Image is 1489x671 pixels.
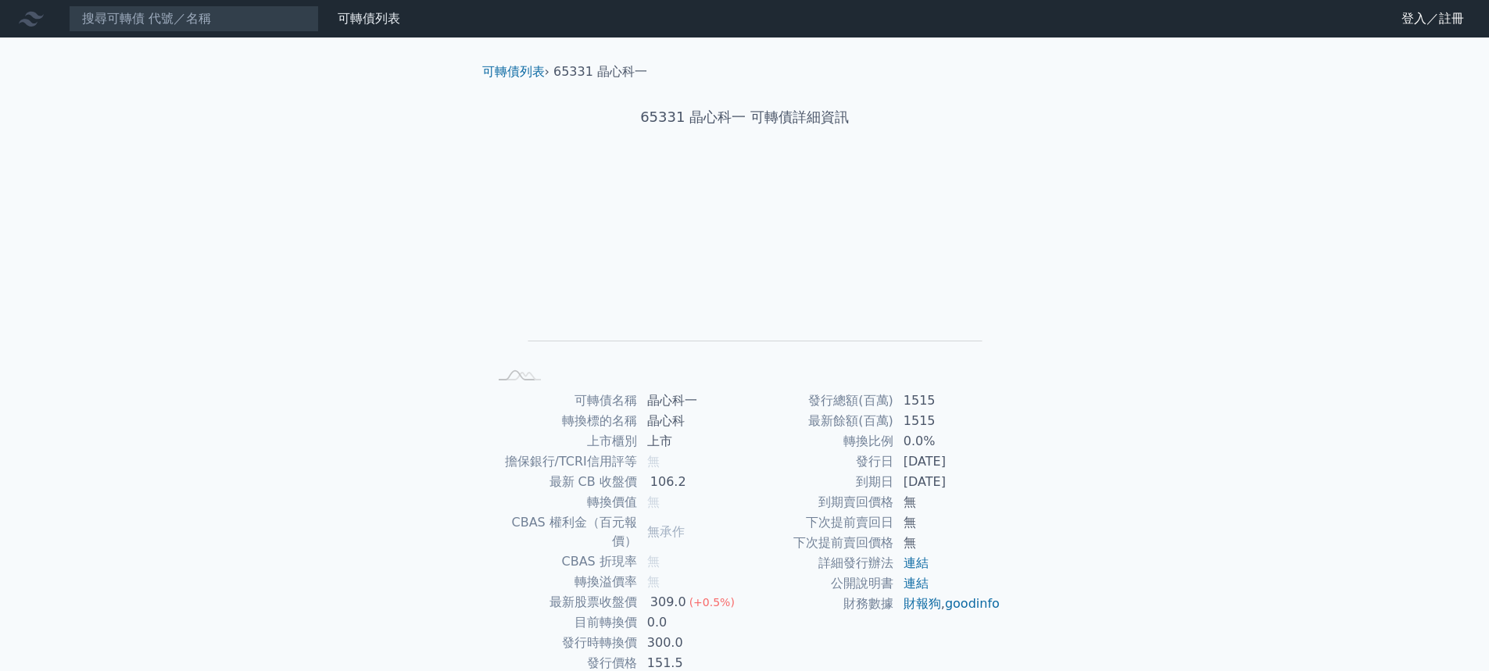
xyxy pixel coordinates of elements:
a: 可轉債列表 [338,11,400,26]
td: 0.0% [894,431,1001,451]
span: 無承作 [647,524,685,539]
td: 下次提前賣回日 [745,512,894,533]
td: 到期日 [745,472,894,492]
td: 轉換溢價率 [489,572,638,592]
span: (+0.5%) [689,596,735,609]
td: 目前轉換價 [489,612,638,633]
a: goodinfo [945,596,1000,611]
td: 1515 [894,411,1001,431]
a: 登入／註冊 [1389,6,1476,31]
td: [DATE] [894,472,1001,492]
h1: 65331 晶心科一 可轉債詳細資訊 [470,106,1020,128]
div: 309.0 [647,593,689,612]
td: 財務數據 [745,594,894,614]
span: 無 [647,454,660,469]
td: 晶心科一 [638,391,745,411]
td: 可轉債名稱 [489,391,638,411]
td: 轉換比例 [745,431,894,451]
td: 300.0 [638,633,745,653]
td: 發行總額(百萬) [745,391,894,411]
td: 最新 CB 收盤價 [489,472,638,492]
g: Chart [514,177,983,364]
td: 最新餘額(百萬) [745,411,894,431]
td: 轉換標的名稱 [489,411,638,431]
a: 財報狗 [904,596,941,611]
input: 搜尋可轉債 代號／名稱 [69,5,319,32]
td: 無 [894,533,1001,553]
td: 到期賣回價格 [745,492,894,512]
td: 上市 [638,431,745,451]
td: 下次提前賣回價格 [745,533,894,553]
td: 發行時轉換價 [489,633,638,653]
td: CBAS 權利金（百元報價） [489,512,638,551]
td: 詳細發行辦法 [745,553,894,573]
td: 晶心科 [638,411,745,431]
li: 65331 晶心科一 [553,62,647,81]
td: 上市櫃別 [489,431,638,451]
td: 1515 [894,391,1001,411]
a: 連結 [904,576,929,591]
span: 無 [647,554,660,569]
td: , [894,594,1001,614]
a: 連結 [904,555,929,570]
div: 106.2 [647,473,689,491]
td: CBAS 折現率 [489,551,638,572]
td: [DATE] [894,451,1001,472]
td: 無 [894,512,1001,533]
td: 公開說明書 [745,573,894,594]
td: 0.0 [638,612,745,633]
span: 無 [647,574,660,589]
td: 擔保銀行/TCRI信用評等 [489,451,638,472]
td: 最新股票收盤價 [489,592,638,612]
td: 無 [894,492,1001,512]
td: 轉換價值 [489,492,638,512]
a: 可轉債列表 [482,64,545,79]
span: 無 [647,494,660,509]
td: 發行日 [745,451,894,472]
li: › [482,62,549,81]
